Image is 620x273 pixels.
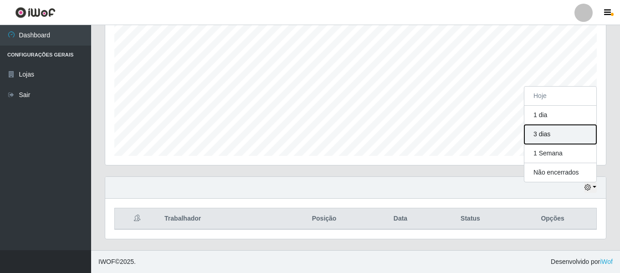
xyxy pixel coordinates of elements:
[524,106,596,125] button: 1 dia
[159,208,279,230] th: Trabalhador
[15,7,56,18] img: CoreUI Logo
[551,257,613,267] span: Desenvolvido por
[98,257,136,267] span: © 2025 .
[524,144,596,163] button: 1 Semana
[524,125,596,144] button: 3 dias
[432,208,509,230] th: Status
[369,208,432,230] th: Data
[600,258,613,265] a: iWof
[524,87,596,106] button: Hoje
[524,163,596,182] button: Não encerrados
[509,208,596,230] th: Opções
[279,208,369,230] th: Posição
[98,258,115,265] span: IWOF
